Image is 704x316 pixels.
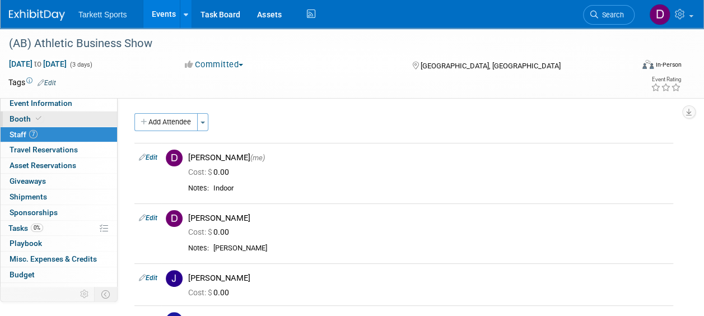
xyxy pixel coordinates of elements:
a: Staff7 [1,127,117,142]
span: 0.00 [188,168,234,176]
span: (me) [250,154,265,162]
a: Budget [1,267,117,282]
div: (AB) Athletic Business Show [5,34,624,54]
span: Event Information [10,99,72,108]
div: [PERSON_NAME] [188,273,669,284]
span: 7 [29,130,38,138]
a: Edit [38,79,56,87]
a: Edit [139,214,157,222]
a: Travel Reservations [1,142,117,157]
span: Giveaways [10,176,46,185]
span: Booth [10,114,44,123]
span: Cost: $ [188,288,213,297]
div: Notes: [188,244,209,253]
span: 0.00 [188,227,234,236]
span: Asset Reservations [10,161,76,170]
a: ROI, Objectives & ROO [1,283,117,298]
a: Search [583,5,635,25]
button: Add Attendee [134,113,198,131]
img: David Dwyer [649,4,670,25]
span: (3 days) [69,61,92,68]
span: to [32,59,43,68]
a: Misc. Expenses & Credits [1,252,117,267]
span: Shipments [10,192,47,201]
span: Playbook [10,239,42,248]
div: [PERSON_NAME] [213,244,669,253]
div: In-Person [655,61,682,69]
span: [GEOGRAPHIC_DATA], [GEOGRAPHIC_DATA] [421,62,561,70]
span: Misc. Expenses & Credits [10,254,97,263]
a: Edit [139,154,157,161]
img: J.jpg [166,270,183,287]
span: Staff [10,130,38,139]
span: 0% [31,224,43,232]
span: 0.00 [188,288,234,297]
a: Booth [1,111,117,127]
i: Booth reservation complete [36,115,41,122]
span: [DATE] [DATE] [8,59,67,69]
td: Tags [8,77,56,88]
a: Playbook [1,236,117,251]
td: Toggle Event Tabs [95,287,118,301]
span: Cost: $ [188,227,213,236]
a: Event Information [1,96,117,111]
img: D.jpg [166,150,183,166]
span: Sponsorships [10,208,58,217]
a: Giveaways [1,174,117,189]
img: Format-Inperson.png [642,60,654,69]
a: Sponsorships [1,205,117,220]
div: Event Format [584,58,682,75]
div: [PERSON_NAME] [188,213,669,224]
span: Cost: $ [188,168,213,176]
a: Tasks0% [1,221,117,236]
div: Event Rating [651,77,681,82]
button: Committed [181,59,248,71]
span: Travel Reservations [10,145,78,154]
span: ROI, Objectives & ROO [10,286,85,295]
div: Notes: [188,184,209,193]
a: Shipments [1,189,117,205]
div: [PERSON_NAME] [188,152,669,163]
td: Personalize Event Tab Strip [75,287,95,301]
img: D.jpg [166,210,183,227]
div: Indoor [213,184,669,193]
span: Tasks [8,224,43,233]
a: Edit [139,274,157,282]
span: Search [598,11,624,19]
a: Asset Reservations [1,158,117,173]
span: Budget [10,270,35,279]
span: Tarkett Sports [78,10,127,19]
img: ExhibitDay [9,10,65,21]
